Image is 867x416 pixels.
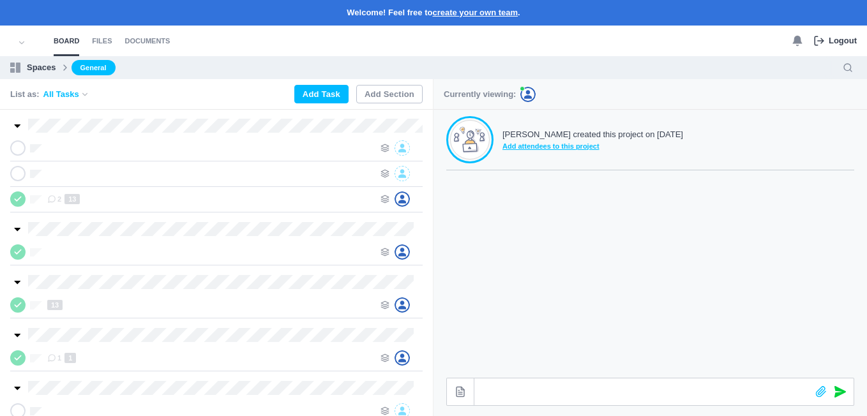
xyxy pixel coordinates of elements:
p: Currently viewing: [444,88,516,101]
span: Add attendees to this project [502,141,683,152]
a: Files [92,26,112,56]
a: Board [54,26,79,56]
p: Logout [825,34,857,47]
span: All Tasks [43,88,79,101]
a: Logout [813,34,857,47]
img: No messages [454,126,486,153]
a: General [72,60,116,76]
a: create your own team [432,8,518,17]
div: List as: [10,88,89,101]
a: Documents [125,26,170,56]
p: Spaces [27,61,56,74]
button: Add Task [294,85,349,103]
button: Add Section [356,85,423,103]
img: spaces [10,63,20,73]
p: [PERSON_NAME] created this project on [DATE] [502,128,683,141]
